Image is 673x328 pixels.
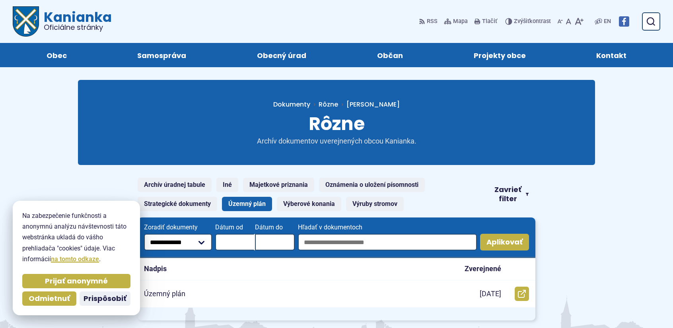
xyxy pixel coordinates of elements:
[144,289,185,299] p: Územný plán
[338,100,400,109] a: [PERSON_NAME]
[110,43,214,67] a: Samospráva
[243,178,314,192] a: Majetkové priznania
[39,10,112,31] span: Kanianka
[273,100,310,109] span: Dokumenty
[556,13,564,30] button: Zmenšiť veľkosť písma
[230,43,334,67] a: Obecný úrad
[80,291,130,306] button: Prispôsobiť
[241,137,432,146] p: Archív dokumentov uverejnených obcou Kanianka.
[473,13,499,30] button: Tlačiť
[419,13,439,30] a: RSS
[138,197,217,211] a: Strategické dokumenty
[255,224,295,231] span: Dátum do
[442,13,469,30] a: Mapa
[480,289,501,299] p: [DATE]
[19,43,94,67] a: Obec
[22,274,130,288] button: Prijať anonymné
[564,13,573,30] button: Nastaviť pôvodnú veľkosť písma
[215,224,255,231] span: Dátum od
[144,224,212,231] span: Zoradiť dokumenty
[215,234,255,250] input: Dátum od
[602,17,613,26] a: EN
[45,277,108,286] span: Prijať anonymné
[346,197,404,211] a: Výruby stromov
[137,43,186,67] span: Samospráva
[350,43,430,67] a: Občan
[22,210,130,264] p: Na zabezpečenie funkčnosti a anonymnú analýzu návštevnosti táto webstránka ukladá do vášho prehli...
[514,18,529,25] span: Zvýšiť
[84,294,126,303] span: Prispôsobiť
[596,43,626,67] span: Kontakt
[29,294,70,303] span: Odmietnuť
[257,43,306,67] span: Obecný úrad
[13,6,39,37] img: Prejsť na domovskú stránku
[482,18,497,25] span: Tlačiť
[319,178,425,192] a: Oznámenia o uložení písomnosti
[488,185,535,203] button: Zavrieť filter
[377,43,403,67] span: Občan
[604,17,611,26] span: EN
[273,100,319,109] a: Dokumenty
[480,234,529,250] button: Aplikovať
[465,264,501,274] p: Zverejnené
[44,24,112,31] span: Oficiálne stránky
[346,100,400,109] span: [PERSON_NAME]
[144,234,212,250] select: Zoradiť dokumenty
[319,100,338,109] a: Rôzne
[573,13,585,30] button: Zväčšiť veľkosť písma
[446,43,553,67] a: Projekty obce
[22,291,76,306] button: Odmietnuť
[222,197,272,211] a: Územný plán
[277,197,341,211] a: Výberové konania
[47,43,67,67] span: Obec
[309,111,365,136] span: Rôzne
[427,17,438,26] span: RSS
[138,178,212,192] a: Archív úradnej tabule
[51,255,99,263] a: na tomto odkaze
[569,43,654,67] a: Kontakt
[298,234,477,250] input: Hľadať v dokumentoch
[474,43,526,67] span: Projekty obce
[494,185,522,203] span: Zavrieť filter
[216,178,238,192] a: Iné
[505,13,552,30] button: Zvýšiťkontrast
[13,6,112,37] a: Logo Kanianka, prejsť na domovskú stránku.
[619,16,629,27] img: Prejsť na Facebook stránku
[255,234,295,250] input: Dátum do
[453,17,468,26] span: Mapa
[298,224,477,231] span: Hľadať v dokumentoch
[514,18,551,25] span: kontrast
[144,264,167,274] p: Nadpis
